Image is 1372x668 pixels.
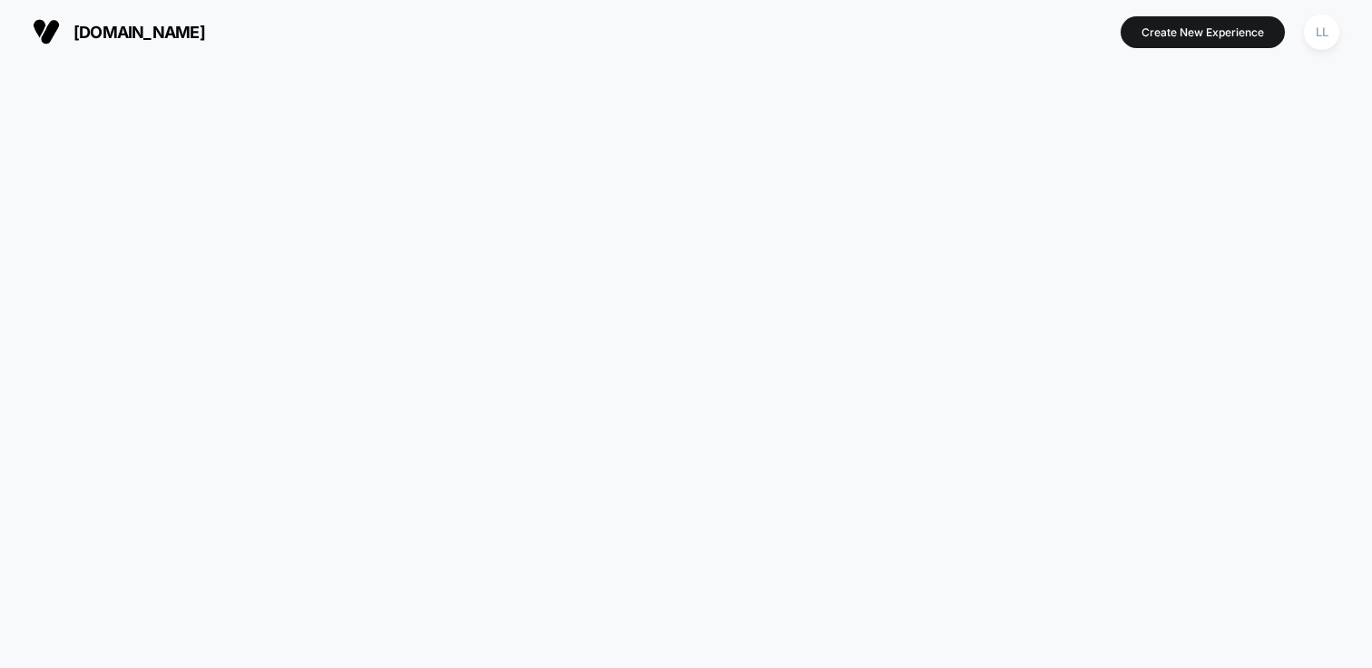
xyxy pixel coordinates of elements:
[1298,14,1345,51] button: LL
[1304,15,1339,50] div: LL
[73,23,205,42] span: [DOMAIN_NAME]
[33,18,60,45] img: Visually logo
[27,17,211,46] button: [DOMAIN_NAME]
[1121,16,1285,48] button: Create New Experience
